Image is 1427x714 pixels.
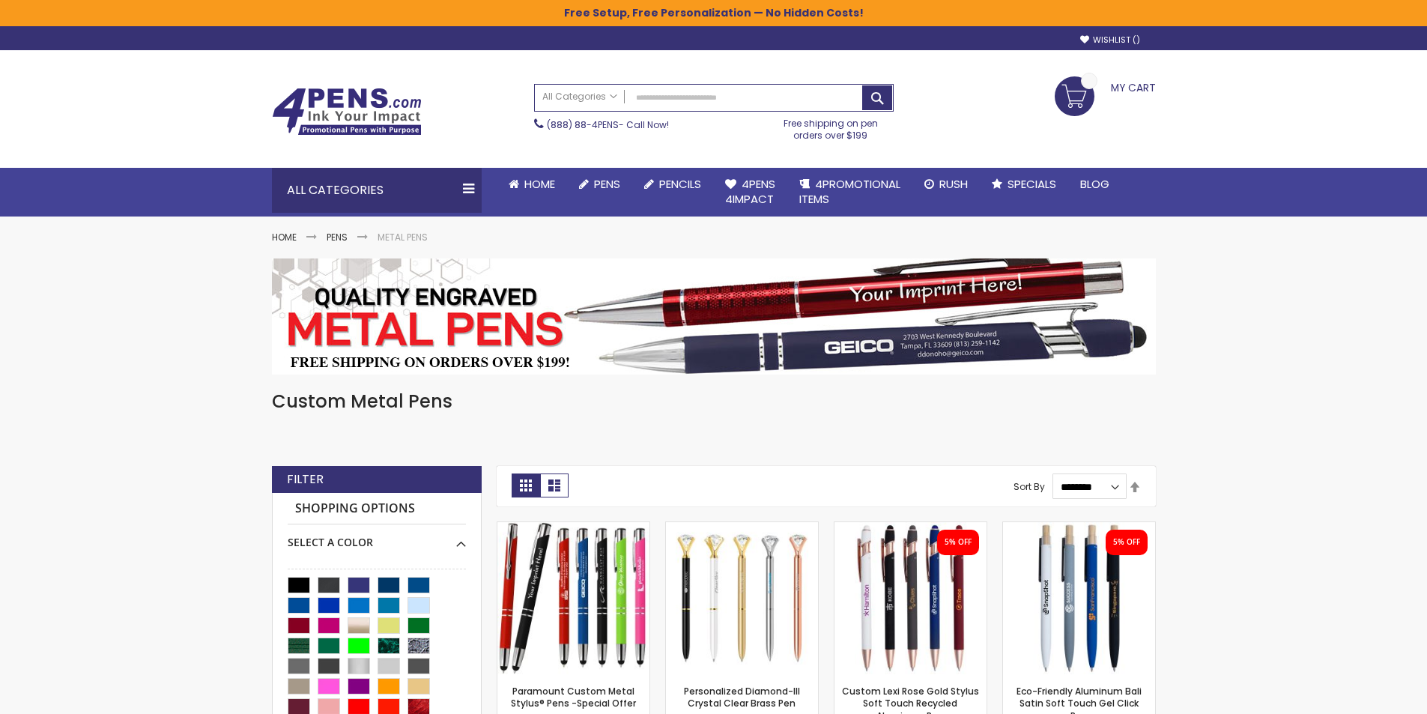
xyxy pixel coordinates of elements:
[939,176,968,192] span: Rush
[1008,176,1056,192] span: Specials
[684,685,800,710] a: Personalized Diamond-III Crystal Clear Brass Pen
[1068,168,1121,201] a: Blog
[272,390,1156,414] h1: Custom Metal Pens
[288,524,466,550] div: Select A Color
[834,522,987,674] img: Custom Lexi Rose Gold Stylus Soft Touch Recycled Aluminum Pen
[524,176,555,192] span: Home
[713,168,787,217] a: 4Pens4impact
[1003,521,1155,534] a: Eco-Friendly Aluminum Bali Satin Soft Touch Gel Click Pen
[512,474,540,497] strong: Grid
[272,258,1156,375] img: Metal Pens
[594,176,620,192] span: Pens
[567,168,632,201] a: Pens
[725,176,775,207] span: 4Pens 4impact
[666,521,818,534] a: Personalized Diamond-III Crystal Clear Brass Pen
[497,521,649,534] a: Paramount Custom Metal Stylus® Pens -Special Offer
[547,118,619,131] a: (888) 88-4PENS
[535,85,625,109] a: All Categories
[547,118,669,131] span: - Call Now!
[1003,522,1155,674] img: Eco-Friendly Aluminum Bali Satin Soft Touch Gel Click Pen
[666,522,818,674] img: Personalized Diamond-III Crystal Clear Brass Pen
[288,493,466,525] strong: Shopping Options
[980,168,1068,201] a: Specials
[542,91,617,103] span: All Categories
[912,168,980,201] a: Rush
[511,685,636,710] a: Paramount Custom Metal Stylus® Pens -Special Offer
[1113,537,1140,548] div: 5% OFF
[787,168,912,217] a: 4PROMOTIONALITEMS
[834,521,987,534] a: Custom Lexi Rose Gold Stylus Soft Touch Recycled Aluminum Pen
[327,231,348,243] a: Pens
[287,471,324,488] strong: Filter
[1080,176,1109,192] span: Blog
[632,168,713,201] a: Pencils
[272,168,482,213] div: All Categories
[272,88,422,136] img: 4Pens Custom Pens and Promotional Products
[1080,34,1140,46] a: Wishlist
[272,231,297,243] a: Home
[659,176,701,192] span: Pencils
[378,231,428,243] strong: Metal Pens
[768,112,894,142] div: Free shipping on pen orders over $199
[799,176,900,207] span: 4PROMOTIONAL ITEMS
[945,537,972,548] div: 5% OFF
[1014,480,1045,493] label: Sort By
[497,522,649,674] img: Paramount Custom Metal Stylus® Pens -Special Offer
[497,168,567,201] a: Home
